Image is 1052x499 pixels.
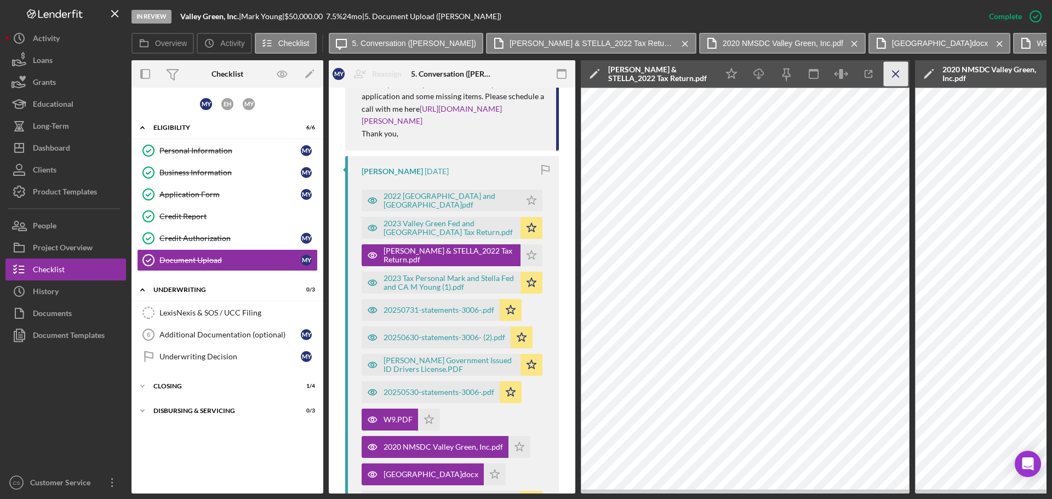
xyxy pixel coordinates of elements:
div: M Y [301,255,312,266]
div: Grants [33,71,56,96]
button: Overview [131,33,194,54]
div: 2023 Valley Green Fed and [GEOGRAPHIC_DATA] Tax Return.pdf [384,219,515,237]
div: [PERSON_NAME] Government Issued ID Drivers License.PDF [384,356,515,374]
button: 2023 Valley Green Fed and [GEOGRAPHIC_DATA] Tax Return.pdf [362,217,542,239]
div: Long-Term [33,115,69,140]
div: Underwriting Decision [159,352,301,361]
a: Checklist [5,259,126,280]
time: 2025-08-06 00:07 [425,167,449,176]
div: 2023 Tax Personal Mark and Stella Fed and CA M Young (1).pdf [384,274,515,291]
button: 20250530-statements-3006-.pdf [362,381,522,403]
div: 1 / 4 [295,383,315,389]
button: Long-Term [5,115,126,137]
div: Reassign [372,63,402,85]
div: [PERSON_NAME] & STELLA_2022 Tax Return.pdf [384,246,515,264]
div: 20250530-statements-3006-.pdf [384,388,494,397]
text: CS [13,480,20,486]
div: W9.PDF [384,415,413,424]
button: 5. Conversation ([PERSON_NAME]) [329,33,483,54]
div: M Y [301,351,312,362]
button: [PERSON_NAME] & STELLA_2022 Tax Return.pdf [362,244,542,266]
a: Application FormMY [137,183,318,205]
div: Documents [33,302,72,327]
div: Product Templates [33,181,97,205]
div: M Y [301,145,312,156]
button: [PERSON_NAME] Government Issued ID Drivers License.PDF [362,354,542,376]
button: 2023 Tax Personal Mark and Stella Fed and CA M Young (1).pdf [362,272,542,294]
div: M Y [243,98,255,110]
div: [PERSON_NAME] & STELLA_2022 Tax Return.pdf [608,65,712,83]
a: [URL][DOMAIN_NAME][PERSON_NAME] [362,104,502,125]
div: [GEOGRAPHIC_DATA]docx [384,470,478,479]
div: $50,000.00 [284,12,326,21]
label: Activity [220,39,244,48]
div: History [33,280,59,305]
button: Clients [5,159,126,181]
label: [PERSON_NAME] & STELLA_2022 Tax Return.pdf [510,39,674,48]
div: Complete [989,5,1022,27]
div: Document Upload [159,256,301,265]
button: Loans [5,49,126,71]
div: People [33,215,56,239]
a: Product Templates [5,181,126,203]
div: E H [221,98,233,110]
div: 2020 NMSDC Valley Green, Inc.pdf [384,443,503,451]
div: 2020 NMSDC Valley Green, Inc.pdf [942,65,1047,83]
div: Mark Young | [241,12,284,21]
button: W9.PDF [362,409,440,431]
div: Customer Service [27,472,99,496]
p: Thank you for uploading the additional items. I would like to speak with you more to discuss your... [362,66,545,128]
button: Complete [978,5,1047,27]
a: Grants [5,71,126,93]
div: 2022 [GEOGRAPHIC_DATA] and [GEOGRAPHIC_DATA]pdf [384,192,515,209]
button: 2020 NMSDC Valley Green, Inc.pdf [699,33,866,54]
div: M Y [301,329,312,340]
div: 0 / 3 [295,408,315,414]
a: People [5,215,126,237]
div: Document Templates [33,324,105,349]
div: 24 mo [342,12,362,21]
div: Open Intercom Messenger [1015,451,1041,477]
button: Activity [5,27,126,49]
tspan: 6 [147,331,150,338]
a: 6Additional Documentation (optional)MY [137,324,318,346]
div: LexisNexis & SOS / UCC Filing [159,308,317,317]
div: Application Form [159,190,301,199]
div: 20250630-statements-3006- (2).pdf [384,333,505,342]
div: Clients [33,159,56,183]
div: Project Overview [33,237,93,261]
label: Checklist [278,39,310,48]
a: History [5,280,126,302]
a: Credit Report [137,205,318,227]
button: Project Overview [5,237,126,259]
div: M Y [333,68,345,80]
div: M Y [301,233,312,244]
div: Checklist [33,259,65,283]
div: | 5. Document Upload ([PERSON_NAME]) [362,12,501,21]
button: [PERSON_NAME] & STELLA_2022 Tax Return.pdf [486,33,696,54]
div: Credit Report [159,212,317,221]
div: Disbursing & Servicing [153,408,288,414]
div: In Review [131,10,171,24]
button: CSCustomer Service [5,472,126,494]
div: Additional Documentation (optional) [159,330,301,339]
button: Dashboard [5,137,126,159]
b: Valley Green, Inc. [180,12,239,21]
a: Educational [5,93,126,115]
div: Activity [33,27,60,52]
button: Checklist [255,33,317,54]
div: Closing [153,383,288,389]
label: Overview [155,39,187,48]
button: Document Templates [5,324,126,346]
p: Thank you, [362,128,545,140]
div: 0 / 3 [295,286,315,293]
a: Credit AuthorizationMY [137,227,318,249]
div: Underwriting [153,286,288,293]
div: M Y [200,98,212,110]
div: Business Information [159,168,301,177]
div: Checklist [211,70,243,78]
div: Personal Information [159,146,301,155]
